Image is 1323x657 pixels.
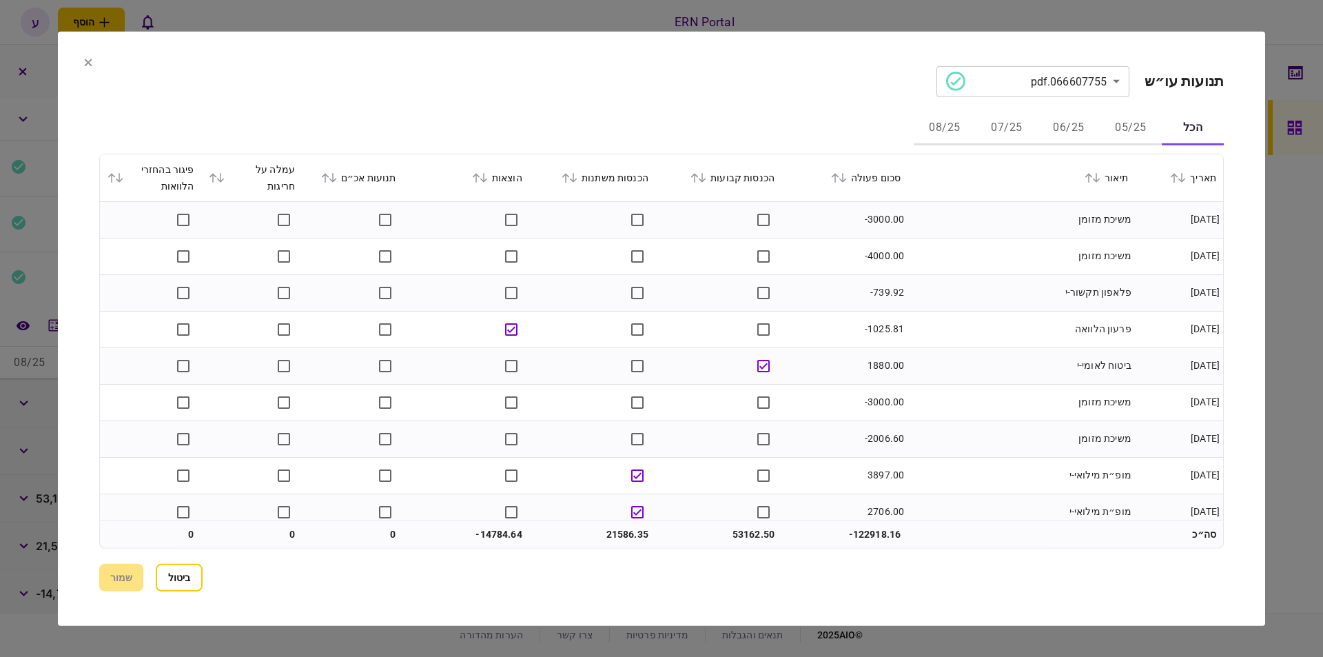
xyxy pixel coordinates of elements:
[1135,274,1223,311] td: [DATE]
[529,520,655,548] td: 21586.35
[907,384,1135,421] td: משיכת מזומן
[1038,112,1100,145] button: 06/25
[1135,494,1223,530] td: [DATE]
[907,347,1135,384] td: ביטוח לאומי-י
[1135,201,1223,238] td: [DATE]
[781,457,907,494] td: 3897.00
[662,169,775,185] div: הכנסות קבועות
[907,274,1135,311] td: פלאפון תקשור-י
[907,238,1135,274] td: משיכת מזומן
[781,311,907,347] td: -1025.81
[946,72,1107,91] div: 066607755.pdf
[1135,384,1223,421] td: [DATE]
[536,169,648,185] div: הכנסות משתנות
[788,169,901,185] div: סכום פעולה
[156,564,203,592] button: ביטול
[976,112,1038,145] button: 07/25
[914,112,976,145] button: 08/25
[201,520,302,548] td: 0
[781,274,907,311] td: -739.92
[907,494,1135,530] td: מופ״ת מילואי-י
[907,457,1135,494] td: מופ״ת מילואי-י
[1135,421,1223,457] td: [DATE]
[1142,169,1216,185] div: תאריך
[914,169,1128,185] div: תיאור
[781,421,907,457] td: -2006.60
[907,311,1135,347] td: פרעון הלוואה
[208,161,296,194] div: עמלה על חריגות
[1145,72,1224,90] h2: תנועות עו״ש
[100,520,201,548] td: 0
[907,201,1135,238] td: משיכת מזומן
[302,520,403,548] td: 0
[1100,112,1162,145] button: 05/25
[309,169,396,185] div: תנועות אכ״ם
[907,421,1135,457] td: משיכת מזומן
[410,169,522,185] div: הוצאות
[1135,238,1223,274] td: [DATE]
[781,347,907,384] td: 1880.00
[1135,311,1223,347] td: [DATE]
[781,238,907,274] td: -4000.00
[1135,520,1223,548] td: סה״כ
[1135,347,1223,384] td: [DATE]
[781,201,907,238] td: -3000.00
[781,520,907,548] td: -122918.16
[781,494,907,530] td: 2706.00
[655,520,781,548] td: 53162.50
[403,520,529,548] td: -14784.64
[1135,457,1223,494] td: [DATE]
[781,384,907,421] td: -3000.00
[1162,112,1224,145] button: הכל
[107,161,194,194] div: פיגור בהחזרי הלוואות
